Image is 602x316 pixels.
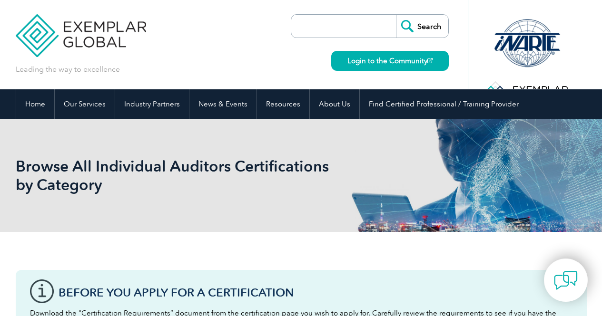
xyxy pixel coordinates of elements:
input: Search [396,15,448,38]
a: Industry Partners [115,89,189,119]
h3: Before You Apply For a Certification [59,287,572,298]
h1: Browse All Individual Auditors Certifications by Category [16,157,381,194]
a: Home [16,89,54,119]
a: About Us [310,89,359,119]
a: Resources [257,89,309,119]
a: Our Services [55,89,115,119]
p: Leading the way to excellence [16,64,120,75]
img: contact-chat.png [554,268,578,292]
a: Find Certified Professional / Training Provider [360,89,528,119]
img: open_square.png [427,58,433,63]
a: Login to the Community [331,51,449,71]
a: News & Events [189,89,257,119]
